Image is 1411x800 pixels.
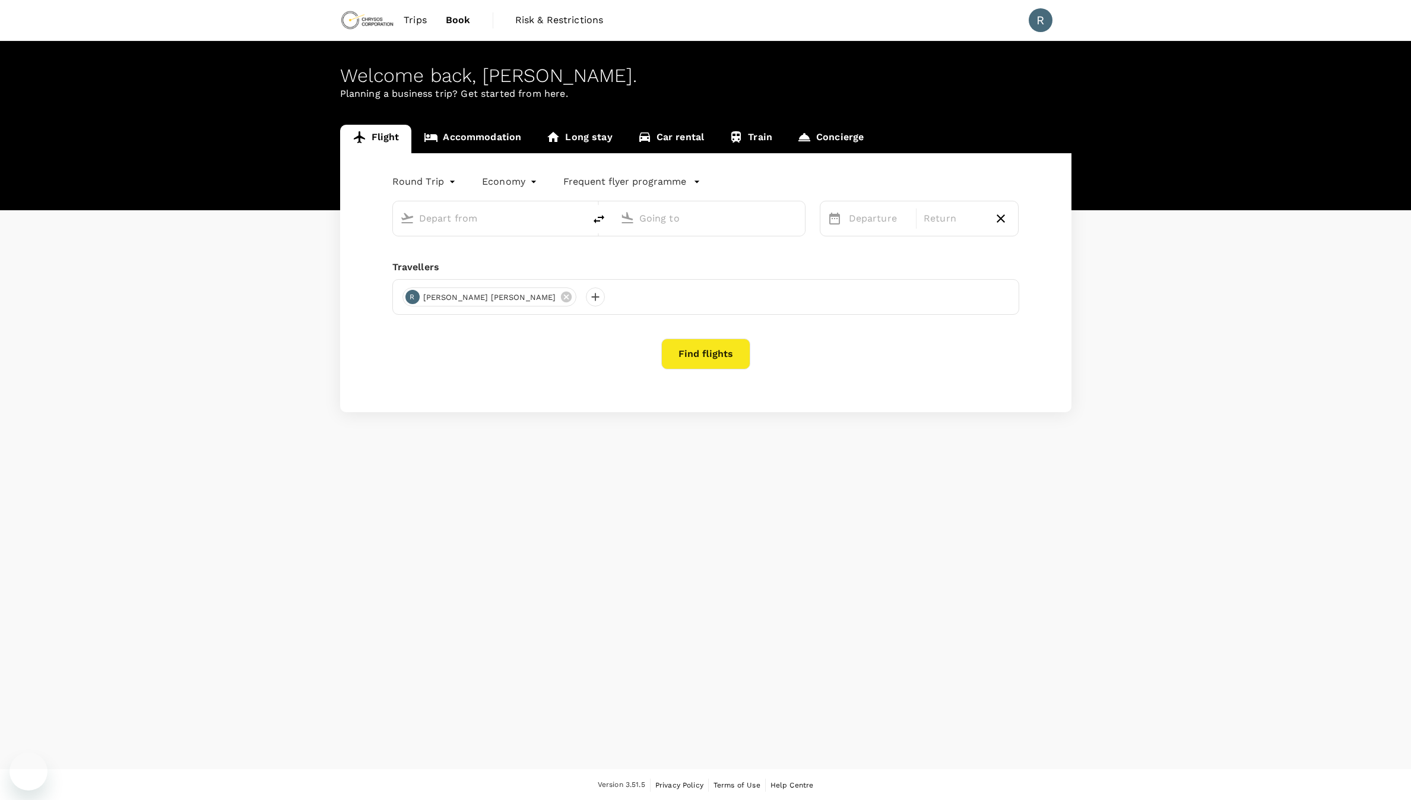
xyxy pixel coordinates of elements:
a: Long stay [534,125,624,153]
div: R[PERSON_NAME] [PERSON_NAME] [402,287,576,306]
a: Train [716,125,785,153]
button: Open [797,217,799,219]
a: Help Centre [770,779,814,792]
span: Terms of Use [714,781,760,789]
span: Book [446,13,471,27]
input: Going to [639,209,780,227]
div: Travellers [392,260,1019,274]
div: R [1029,8,1052,32]
a: Accommodation [411,125,534,153]
span: Trips [404,13,427,27]
a: Concierge [785,125,876,153]
div: Round Trip [392,172,459,191]
a: Flight [340,125,412,153]
span: Help Centre [770,781,814,789]
a: Privacy Policy [655,779,703,792]
button: Open [576,217,579,219]
p: Frequent flyer programme [563,175,686,189]
button: Find flights [661,339,750,369]
div: Economy [482,172,540,191]
button: delete [585,205,613,233]
input: Depart from [419,209,560,227]
img: Chrysos Corporation [340,7,395,33]
a: Terms of Use [714,779,760,792]
iframe: Button to launch messaging window [9,752,47,790]
span: Risk & Restrictions [515,13,604,27]
a: Car rental [625,125,717,153]
p: Return [924,211,984,226]
p: Planning a business trip? Get started from here. [340,87,1071,101]
button: Frequent flyer programme [563,175,700,189]
div: Welcome back , [PERSON_NAME] . [340,65,1071,87]
span: [PERSON_NAME] [PERSON_NAME] [416,292,563,303]
div: R [405,290,420,304]
span: Version 3.51.5 [598,779,645,791]
span: Privacy Policy [655,781,703,789]
p: Departure [849,211,909,226]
